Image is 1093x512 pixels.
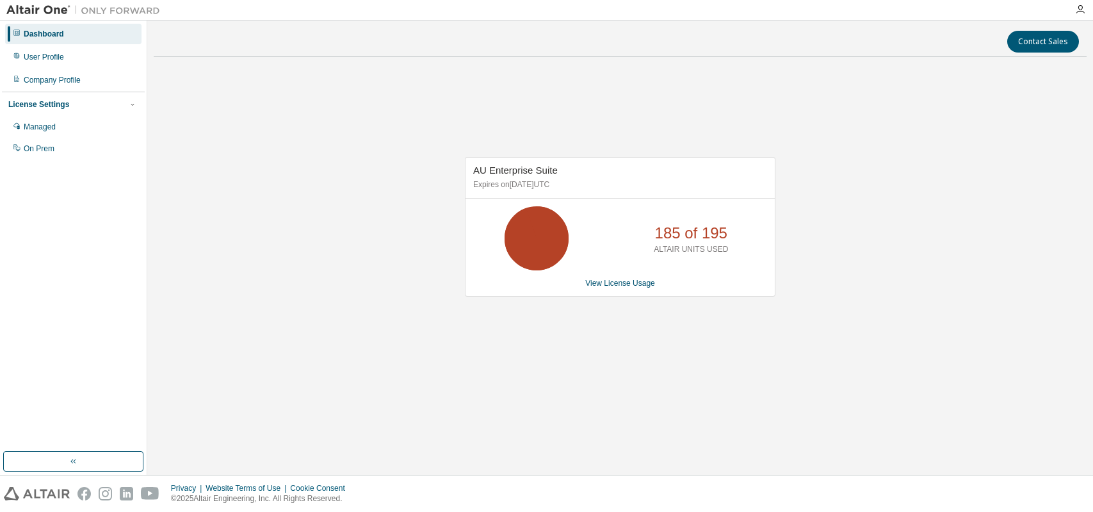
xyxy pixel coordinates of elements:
[99,487,112,500] img: instagram.svg
[290,483,352,493] div: Cookie Consent
[585,279,655,288] a: View License Usage
[473,165,558,176] span: AU Enterprise Suite
[24,29,64,39] div: Dashboard
[1007,31,1079,53] button: Contact Sales
[655,222,727,244] p: 185 of 195
[120,487,133,500] img: linkedin.svg
[77,487,91,500] img: facebook.svg
[654,244,728,255] p: ALTAIR UNITS USED
[171,493,353,504] p: © 2025 Altair Engineering, Inc. All Rights Reserved.
[4,487,70,500] img: altair_logo.svg
[473,179,764,190] p: Expires on [DATE] UTC
[24,144,54,154] div: On Prem
[8,99,69,110] div: License Settings
[24,52,64,62] div: User Profile
[141,487,159,500] img: youtube.svg
[206,483,290,493] div: Website Terms of Use
[171,483,206,493] div: Privacy
[24,75,81,85] div: Company Profile
[24,122,56,132] div: Managed
[6,4,166,17] img: Altair One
